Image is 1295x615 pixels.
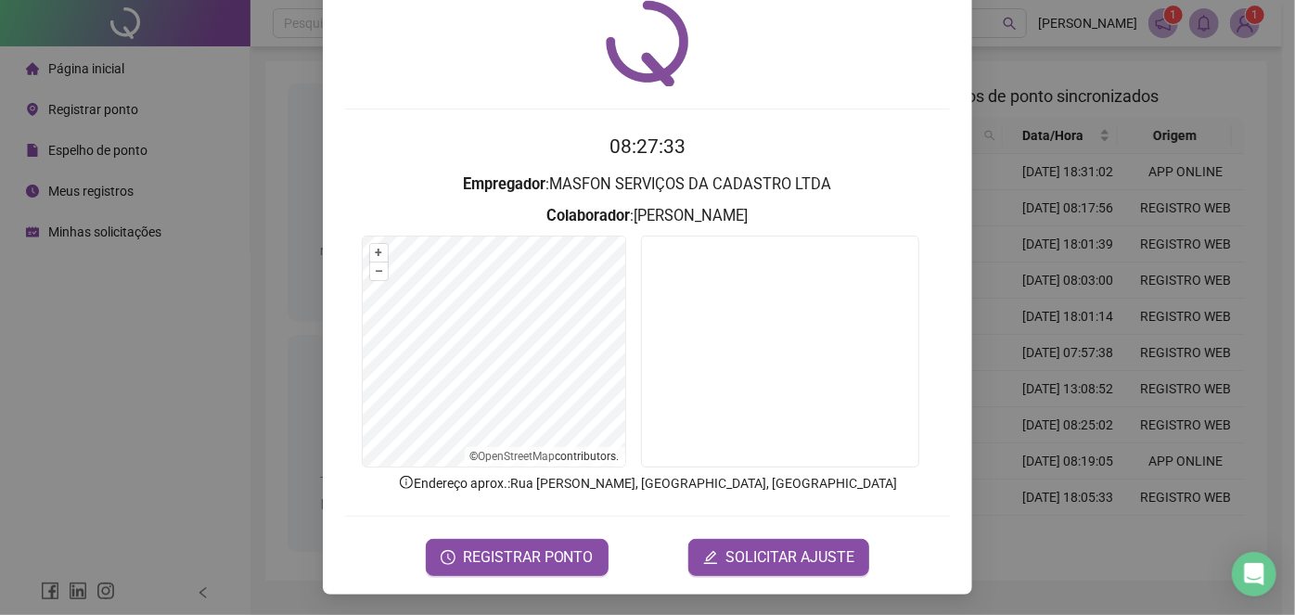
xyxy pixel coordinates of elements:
[547,207,631,224] strong: Colaborador
[441,550,455,565] span: clock-circle
[345,204,950,228] h3: : [PERSON_NAME]
[463,546,594,569] span: REGISTRAR PONTO
[479,450,556,463] a: OpenStreetMap
[370,263,388,280] button: –
[703,550,718,565] span: edit
[688,539,869,576] button: editSOLICITAR AJUSTE
[370,244,388,262] button: +
[398,474,415,491] span: info-circle
[1232,552,1276,596] div: Open Intercom Messenger
[609,135,686,158] time: 08:27:33
[725,546,854,569] span: SOLICITAR AJUSTE
[345,473,950,493] p: Endereço aprox. : Rua [PERSON_NAME], [GEOGRAPHIC_DATA], [GEOGRAPHIC_DATA]
[345,173,950,197] h3: : MASFON SERVIÇOS DA CADASTRO LTDA
[464,175,546,193] strong: Empregador
[470,450,620,463] li: © contributors.
[426,539,609,576] button: REGISTRAR PONTO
